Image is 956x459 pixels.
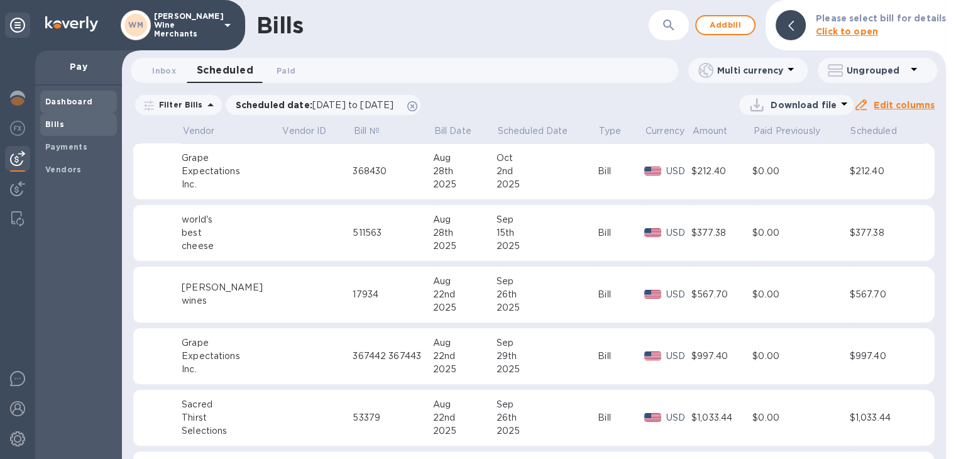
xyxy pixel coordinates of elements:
p: Bill № [354,124,380,138]
div: Sep [497,213,598,226]
div: 28th [433,226,497,240]
div: 2025 [497,178,598,191]
div: Aug [433,213,497,226]
div: 2025 [497,424,598,438]
span: Add bill [706,18,744,33]
div: $377.38 [691,226,752,240]
span: Scheduled [197,62,253,79]
p: Multi currency [717,64,783,77]
div: 367442 367443 [353,350,433,363]
p: Bill Date [434,124,471,138]
h1: Bills [256,12,303,38]
div: Aug [433,398,497,411]
div: Inc. [182,363,282,376]
div: world's [182,213,282,226]
img: Logo [45,16,98,31]
span: [DATE] to [DATE] [312,100,393,110]
p: Type [599,124,622,138]
div: 2025 [433,301,497,314]
p: Scheduled Date [498,124,568,138]
span: Vendor [183,124,231,138]
p: USD [666,350,691,363]
div: 53379 [353,411,433,424]
div: Oct [497,152,598,165]
p: Filter Bills [154,99,203,110]
p: [PERSON_NAME] Wine Merchants [154,12,217,38]
p: Scheduled date : [236,99,400,111]
div: Bill [598,165,644,178]
p: Download file [771,99,837,111]
span: Inbox [152,64,176,77]
div: 26th [497,411,598,424]
div: Aug [433,152,497,165]
div: [PERSON_NAME] [182,281,282,294]
div: 2025 [497,363,598,376]
div: 2025 [433,240,497,253]
p: USD [666,411,691,424]
div: 28th [433,165,497,178]
div: 2025 [497,301,598,314]
span: Paid Previously [754,124,837,138]
div: 368430 [353,165,433,178]
b: Bills [45,119,64,129]
b: WM [128,20,143,30]
p: USD [666,288,691,301]
button: Addbill [695,15,755,35]
span: Amount [693,124,744,138]
div: 2025 [433,424,497,438]
div: Expectations [182,350,282,363]
p: Pay [45,60,112,73]
div: $0.00 [752,350,850,363]
div: $1,033.44 [691,411,752,424]
div: $212.40 [691,165,752,178]
p: Scheduled [850,124,896,138]
div: Grape [182,152,282,165]
div: 2025 [433,178,497,191]
span: Bill Date [434,124,488,138]
div: 22nd [433,288,497,301]
div: $997.40 [691,350,752,363]
div: Thirst [182,411,282,424]
div: 2025 [497,240,598,253]
div: 2025 [433,363,497,376]
div: Sacred [182,398,282,411]
div: Expectations [182,165,282,178]
img: USD [644,167,661,175]
span: Scheduled [850,124,913,138]
div: Bill [598,350,644,363]
p: Amount [693,124,728,138]
div: 17934 [353,288,433,301]
div: Selections [182,424,282,438]
div: $0.00 [752,226,850,240]
u: Edit columns [874,100,935,110]
p: Vendor [183,124,215,138]
div: Sep [497,398,598,411]
div: Aug [433,336,497,350]
b: Please select bill for details [816,13,946,23]
div: $377.38 [850,226,923,240]
img: USD [644,351,661,360]
div: $997.40 [850,350,923,363]
div: 26th [497,288,598,301]
div: Bill [598,226,644,240]
div: Aug [433,275,497,288]
div: $567.70 [691,288,752,301]
div: 22nd [433,411,497,424]
div: $0.00 [752,288,850,301]
div: 22nd [433,350,497,363]
div: Bill [598,411,644,424]
img: USD [644,290,661,299]
span: Currency [646,124,684,138]
div: Unpin categories [5,13,30,38]
div: Bill [598,288,644,301]
div: Inc. [182,178,282,191]
p: Ungrouped [847,64,906,77]
span: Bill № [354,124,396,138]
div: Sep [497,275,598,288]
div: 2nd [497,165,598,178]
span: Type [599,124,638,138]
p: Paid Previously [754,124,820,138]
img: USD [644,228,661,237]
p: USD [666,226,691,240]
div: $1,033.44 [850,411,923,424]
